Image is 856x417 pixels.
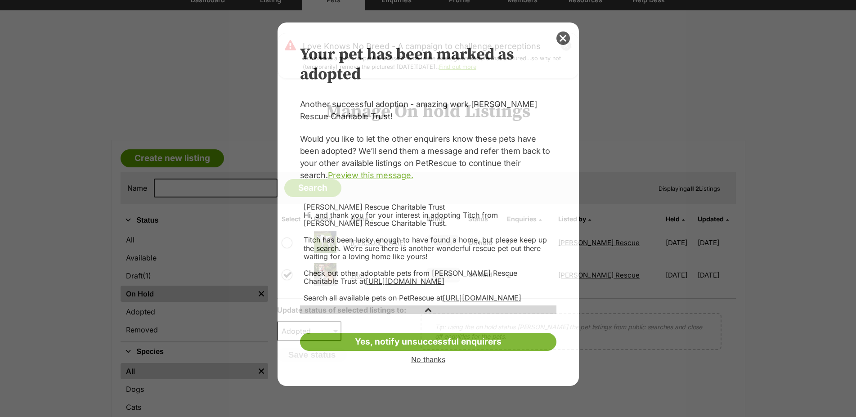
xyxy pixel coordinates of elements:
p: Another successful adoption - amazing work [PERSON_NAME] Rescue Charitable Trust! [300,98,556,122]
a: [URL][DOMAIN_NAME] [443,293,521,302]
a: [URL][DOMAIN_NAME] [366,277,444,286]
a: Yes, notify unsuccessful enquirers [300,333,556,351]
a: No thanks [300,355,556,363]
p: Would you like to let the other enquirers know these pets have been adopted? We’ll send them a me... [300,133,556,181]
a: Preview this message. [328,170,413,180]
span: [PERSON_NAME] Rescue Charitable Trust [304,202,445,211]
div: Hi, and thank you for your interest in adopting Titch from [PERSON_NAME] Rescue Charitable Trust.... [304,211,553,302]
button: close [556,31,570,45]
h2: Your pet has been marked as adopted [300,45,556,85]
